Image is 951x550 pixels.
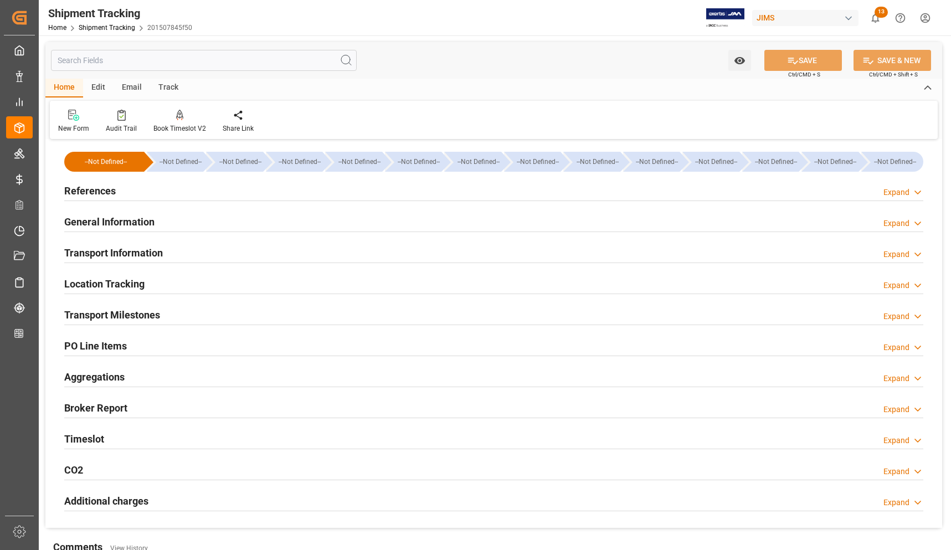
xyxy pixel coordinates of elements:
div: Expand [883,466,909,477]
div: --Not Defined-- [158,152,203,172]
div: Expand [883,249,909,260]
div: --Not Defined-- [325,152,382,172]
button: Help Center [888,6,913,30]
div: --Not Defined-- [801,152,858,172]
div: --Not Defined-- [515,152,561,172]
div: --Not Defined-- [634,152,680,172]
button: open menu [728,50,751,71]
h2: Aggregations [64,369,125,384]
h2: Location Tracking [64,276,145,291]
h2: General Information [64,214,155,229]
div: --Not Defined-- [742,152,799,172]
div: Expand [883,497,909,508]
div: Expand [883,435,909,446]
div: --Not Defined-- [64,152,144,172]
div: --Not Defined-- [336,152,382,172]
div: --Not Defined-- [682,152,739,172]
img: Exertis%20JAM%20-%20Email%20Logo.jpg_1722504956.jpg [706,8,744,28]
div: --Not Defined-- [861,152,923,172]
button: SAVE & NEW [854,50,931,71]
div: --Not Defined-- [872,152,918,172]
div: --Not Defined-- [206,152,263,172]
span: Ctrl/CMD + Shift + S [869,70,918,79]
div: Expand [883,404,909,415]
div: Expand [883,218,909,229]
div: Home [45,79,83,97]
div: Track [150,79,187,97]
div: --Not Defined-- [147,152,203,172]
div: --Not Defined-- [385,152,441,172]
a: Shipment Tracking [79,24,135,32]
div: Share Link [223,124,254,133]
button: SAVE [764,50,842,71]
button: show 13 new notifications [863,6,888,30]
h2: CO2 [64,462,83,477]
span: 13 [875,7,888,18]
div: --Not Defined-- [563,152,620,172]
div: --Not Defined-- [75,152,136,172]
div: --Not Defined-- [444,152,501,172]
button: JIMS [752,7,863,28]
div: --Not Defined-- [266,152,322,172]
div: Shipment Tracking [48,5,192,22]
h2: Additional charges [64,494,148,508]
div: Expand [883,373,909,384]
div: --Not Defined-- [504,152,561,172]
div: Expand [883,187,909,198]
h2: Broker Report [64,400,127,415]
input: Search Fields [51,50,357,71]
div: --Not Defined-- [753,152,799,172]
div: --Not Defined-- [217,152,263,172]
div: --Not Defined-- [623,152,680,172]
div: --Not Defined-- [396,152,441,172]
h2: References [64,183,116,198]
div: Expand [883,280,909,291]
h2: Transport Milestones [64,307,160,322]
a: Home [48,24,66,32]
div: Edit [83,79,114,97]
h2: Timeslot [64,431,104,446]
div: JIMS [752,10,859,26]
h2: PO Line Items [64,338,127,353]
div: --Not Defined-- [813,152,858,172]
h2: Transport Information [64,245,163,260]
div: --Not Defined-- [277,152,322,172]
div: Expand [883,311,909,322]
div: Expand [883,342,909,353]
div: Email [114,79,150,97]
div: New Form [58,124,89,133]
div: --Not Defined-- [455,152,501,172]
div: Audit Trail [106,124,137,133]
div: --Not Defined-- [574,152,620,172]
div: Book Timeslot V2 [153,124,206,133]
div: --Not Defined-- [693,152,739,172]
span: Ctrl/CMD + S [788,70,820,79]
